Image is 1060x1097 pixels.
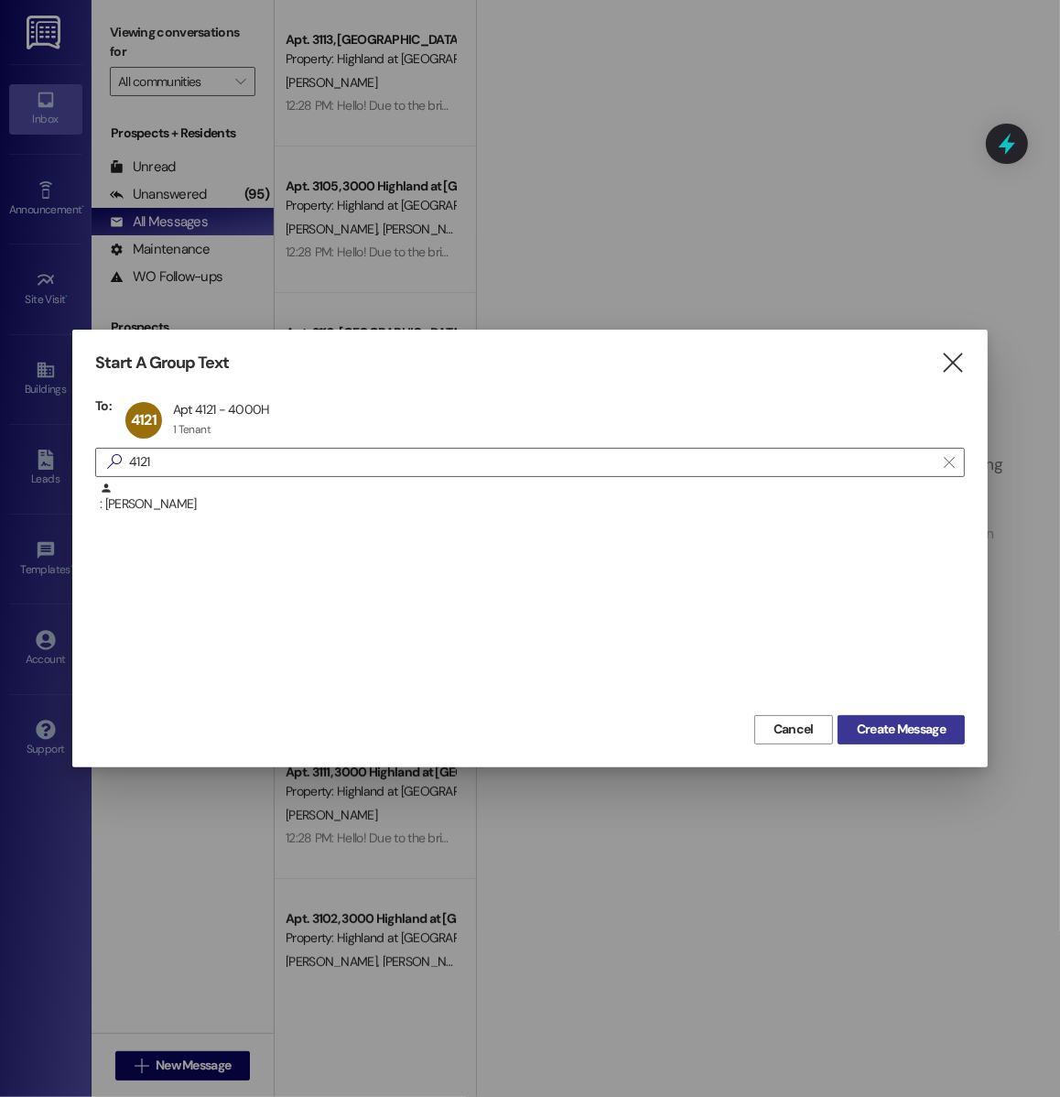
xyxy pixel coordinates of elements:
[95,353,229,374] h3: Start A Group Text
[857,720,946,739] span: Create Message
[944,455,954,470] i: 
[940,353,965,373] i: 
[95,397,112,414] h3: To:
[131,410,157,429] span: 4121
[100,482,965,514] div: : [PERSON_NAME]
[935,449,964,476] button: Clear text
[129,450,935,475] input: Search for any contact or apartment
[173,422,211,437] div: 1 Tenant
[773,720,814,739] span: Cancel
[95,482,965,527] div: : [PERSON_NAME]
[838,715,965,744] button: Create Message
[754,715,833,744] button: Cancel
[173,401,270,418] div: Apt 4121 - 4000H
[100,452,129,472] i: 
